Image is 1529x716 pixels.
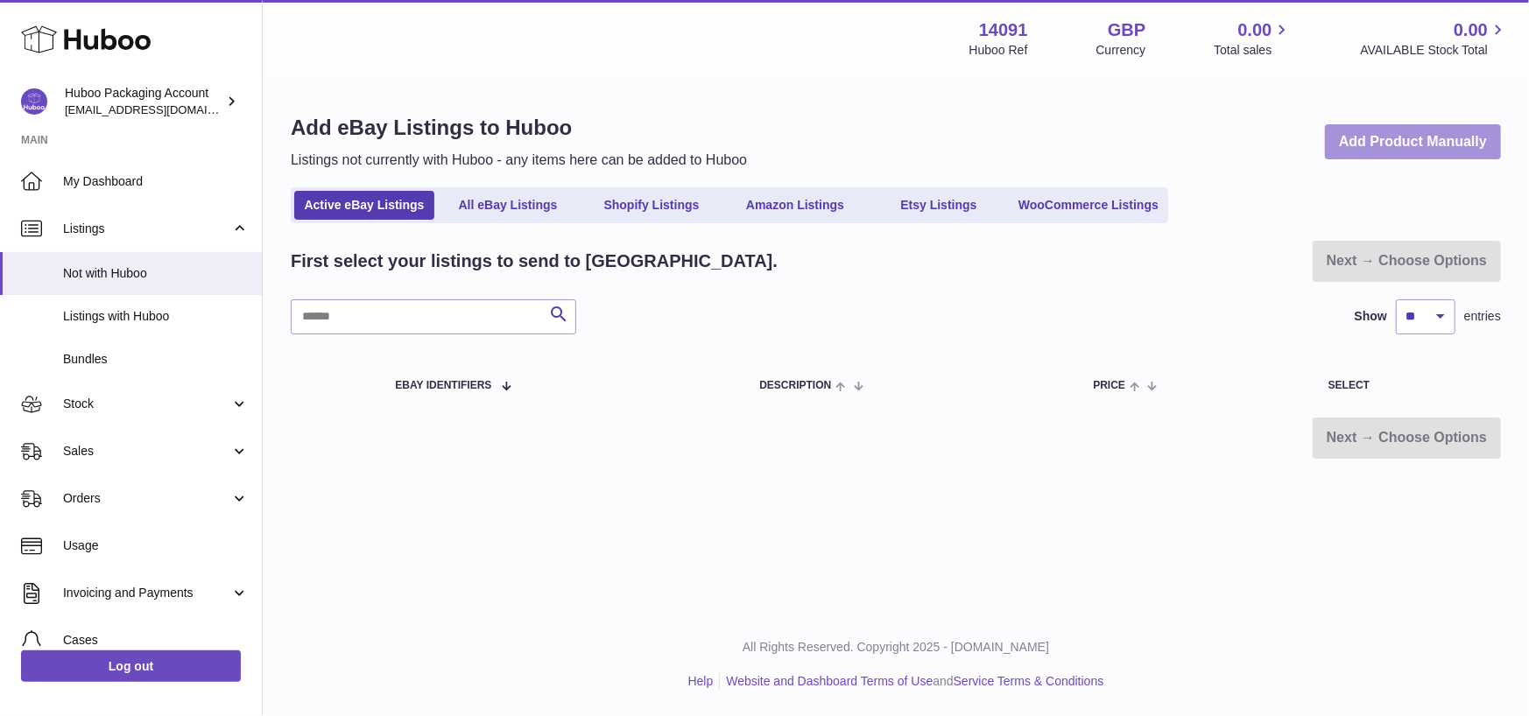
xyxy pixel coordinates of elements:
a: Etsy Listings [869,191,1009,220]
span: 0.00 [1454,18,1488,42]
div: Select [1328,380,1483,391]
a: 0.00 AVAILABLE Stock Total [1360,18,1508,59]
div: Currency [1096,42,1146,59]
span: Total sales [1214,42,1292,59]
li: and [720,673,1103,690]
strong: 14091 [979,18,1028,42]
img: internalAdmin-14091@internal.huboo.com [21,88,47,115]
span: Stock [63,396,230,412]
a: Website and Dashboard Terms of Use [726,674,933,688]
a: All eBay Listings [438,191,578,220]
span: 0.00 [1238,18,1272,42]
span: Usage [63,537,249,554]
a: Log out [21,650,241,682]
strong: GBP [1108,18,1145,42]
a: WooCommerce Listings [1012,191,1165,220]
a: Amazon Listings [725,191,865,220]
div: Huboo Packaging Account [65,85,222,118]
span: Sales [63,443,230,460]
a: 0.00 Total sales [1214,18,1292,59]
h1: Add eBay Listings to Huboo [291,114,747,142]
span: Description [759,380,831,391]
span: Not with Huboo [63,265,249,282]
span: AVAILABLE Stock Total [1360,42,1508,59]
span: Orders [63,490,230,507]
span: Price [1093,380,1125,391]
span: Invoicing and Payments [63,585,230,601]
a: Active eBay Listings [294,191,434,220]
a: Shopify Listings [581,191,722,220]
label: Show [1355,308,1387,325]
span: Bundles [63,351,249,368]
a: Service Terms & Conditions [954,674,1104,688]
span: Listings [63,221,230,237]
span: My Dashboard [63,173,249,190]
div: Huboo Ref [969,42,1028,59]
a: Help [688,674,714,688]
a: Add Product Manually [1325,124,1501,160]
span: Cases [63,632,249,649]
span: Listings with Huboo [63,308,249,325]
span: eBay Identifiers [395,380,491,391]
p: Listings not currently with Huboo - any items here can be added to Huboo [291,151,747,170]
h2: First select your listings to send to [GEOGRAPHIC_DATA]. [291,249,778,273]
span: [EMAIL_ADDRESS][DOMAIN_NAME] [65,102,257,116]
p: All Rights Reserved. Copyright 2025 - [DOMAIN_NAME] [277,639,1515,656]
span: entries [1464,308,1501,325]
